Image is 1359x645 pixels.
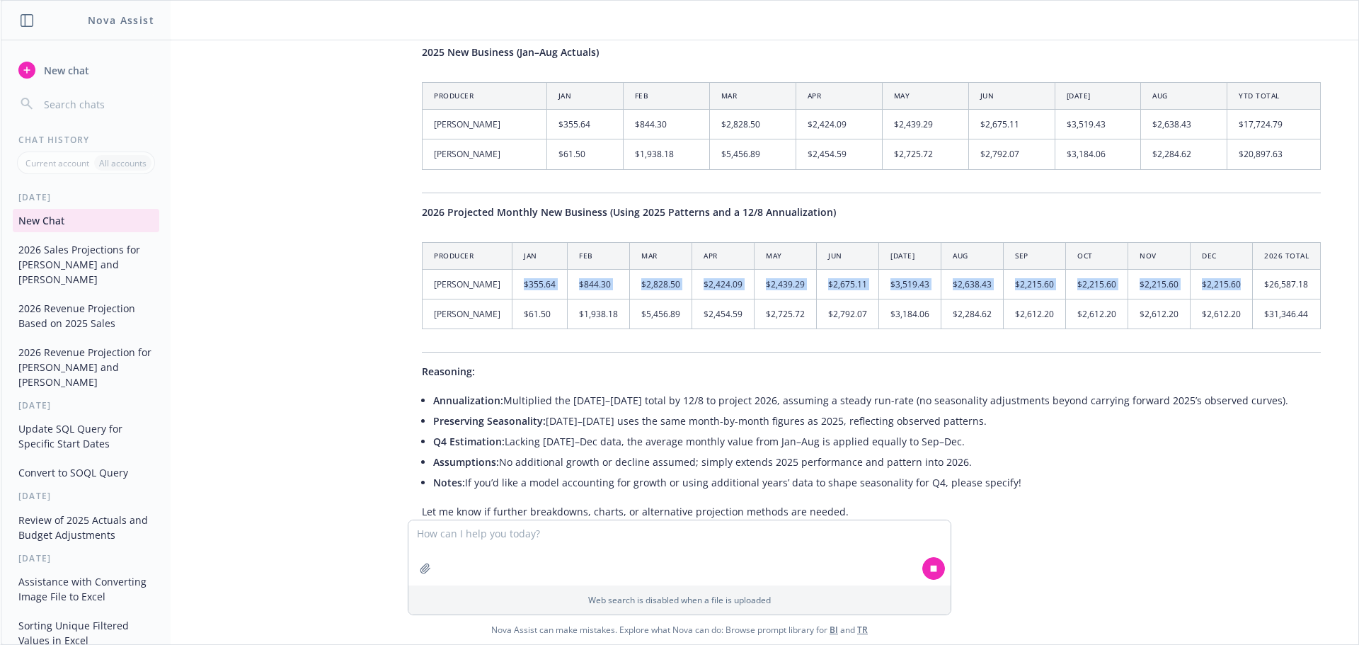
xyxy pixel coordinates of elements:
button: Assistance with Converting Image File to Excel [13,570,159,608]
button: 2026 Revenue Projection Based on 2025 Sales [13,297,159,335]
td: $2,612.20 [1066,299,1128,329]
td: $2,828.50 [709,110,796,139]
div: [DATE] [1,191,171,203]
td: $2,638.43 [941,269,1004,299]
span: 2026 Projected Monthly New Business (Using 2025 Patterns and a 12/8 Annualization) [422,205,836,219]
div: Chat History [1,134,171,146]
td: $1,938.18 [568,299,630,329]
td: $2,215.60 [1004,269,1066,299]
a: TR [857,624,868,636]
td: $1,938.18 [623,139,709,169]
th: [DATE] [879,242,941,269]
button: Review of 2025 Actuals and Budget Adjustments [13,508,159,547]
td: [PERSON_NAME] [423,110,547,139]
th: Jun [968,83,1055,110]
td: $2,638.43 [1141,110,1227,139]
span: 2025 New Business (Jan–Aug Actuals) [422,45,599,59]
th: Jan [512,242,568,269]
h1: Nova Assist [88,13,154,28]
td: $844.30 [568,269,630,299]
td: $355.64 [546,110,623,139]
td: $3,519.43 [879,269,941,299]
th: Oct [1066,242,1128,269]
th: Feb [623,83,709,110]
td: $3,519.43 [1055,110,1141,139]
span: Annualization: [433,394,503,407]
button: New Chat [13,209,159,232]
th: Apr [796,83,882,110]
td: [PERSON_NAME] [423,139,547,169]
td: $844.30 [623,110,709,139]
td: $2,215.60 [1128,269,1191,299]
th: 2026 Total [1253,242,1321,269]
input: Search chats [41,94,154,114]
button: Update SQL Query for Specific Start Dates [13,417,159,455]
th: May [882,83,968,110]
th: Jun [817,242,879,269]
p: Let me know if further breakdowns, charts, or alternative projection methods are needed. [422,504,1321,519]
td: $2,792.07 [817,299,879,329]
td: $3,184.06 [1055,139,1141,169]
td: $31,346.44 [1253,299,1321,329]
td: $2,675.11 [817,269,879,299]
td: $3,184.06 [879,299,941,329]
li: No additional growth or decline assumed; simply extends 2025 performance and pattern into 2026. [433,452,1321,472]
th: Producer [423,242,512,269]
button: 2026 Revenue Projection for [PERSON_NAME] and [PERSON_NAME] [13,341,159,394]
li: Multiplied the [DATE]–[DATE] total by 12/8 to project 2026, assuming a steady run-rate (no season... [433,390,1321,411]
td: $2,675.11 [968,110,1055,139]
td: $17,724.79 [1227,110,1321,139]
td: [PERSON_NAME] [423,299,512,329]
td: $2,612.20 [1191,299,1253,329]
td: $5,456.89 [709,139,796,169]
td: $2,439.29 [755,269,817,299]
span: Preserving Seasonality: [433,414,546,428]
div: [DATE] [1,552,171,564]
td: $2,454.59 [692,299,755,329]
th: Aug [1141,83,1227,110]
td: $2,439.29 [882,110,968,139]
th: Mar [630,242,692,269]
div: [DATE] [1,399,171,411]
p: Web search is disabled when a file is uploaded [417,594,942,606]
td: $2,612.20 [1128,299,1191,329]
td: $2,725.72 [755,299,817,329]
th: Producer [423,83,547,110]
td: $2,828.50 [630,269,692,299]
td: $2,424.09 [796,110,882,139]
span: New chat [41,63,89,78]
span: Reasoning: [422,365,475,378]
span: Assumptions: [433,455,499,469]
p: All accounts [99,157,147,169]
td: $2,424.09 [692,269,755,299]
li: Lacking [DATE]–Dec data, the average monthly value from Jan–Aug is applied equally to Sep–Dec. [433,431,1321,452]
td: $5,456.89 [630,299,692,329]
button: 2026 Sales Projections for [PERSON_NAME] and [PERSON_NAME] [13,238,159,291]
th: Nov [1128,242,1191,269]
span: Nova Assist can make mistakes. Explore what Nova can do: Browse prompt library for and [6,615,1353,644]
button: Convert to SOQL Query [13,461,159,484]
p: Current account [25,157,89,169]
li: If you’d like a model accounting for growth or using additional years’ data to shape seasonality ... [433,472,1321,493]
th: Sep [1004,242,1066,269]
td: $26,587.18 [1253,269,1321,299]
span: Q4 Estimation: [433,435,505,448]
td: $20,897.63 [1227,139,1321,169]
a: BI [830,624,838,636]
th: Feb [568,242,630,269]
td: $61.50 [546,139,623,169]
button: New chat [13,57,159,83]
th: May [755,242,817,269]
td: $2,612.20 [1004,299,1066,329]
span: Notes: [433,476,465,489]
td: $2,725.72 [882,139,968,169]
li: [DATE]–[DATE] uses the same month-by-month figures as 2025, reflecting observed patterns. [433,411,1321,431]
td: $2,792.07 [968,139,1055,169]
td: $2,284.62 [941,299,1004,329]
th: Aug [941,242,1004,269]
td: [PERSON_NAME] [423,269,512,299]
th: Apr [692,242,755,269]
td: $2,215.60 [1191,269,1253,299]
div: [DATE] [1,490,171,502]
th: [DATE] [1055,83,1141,110]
